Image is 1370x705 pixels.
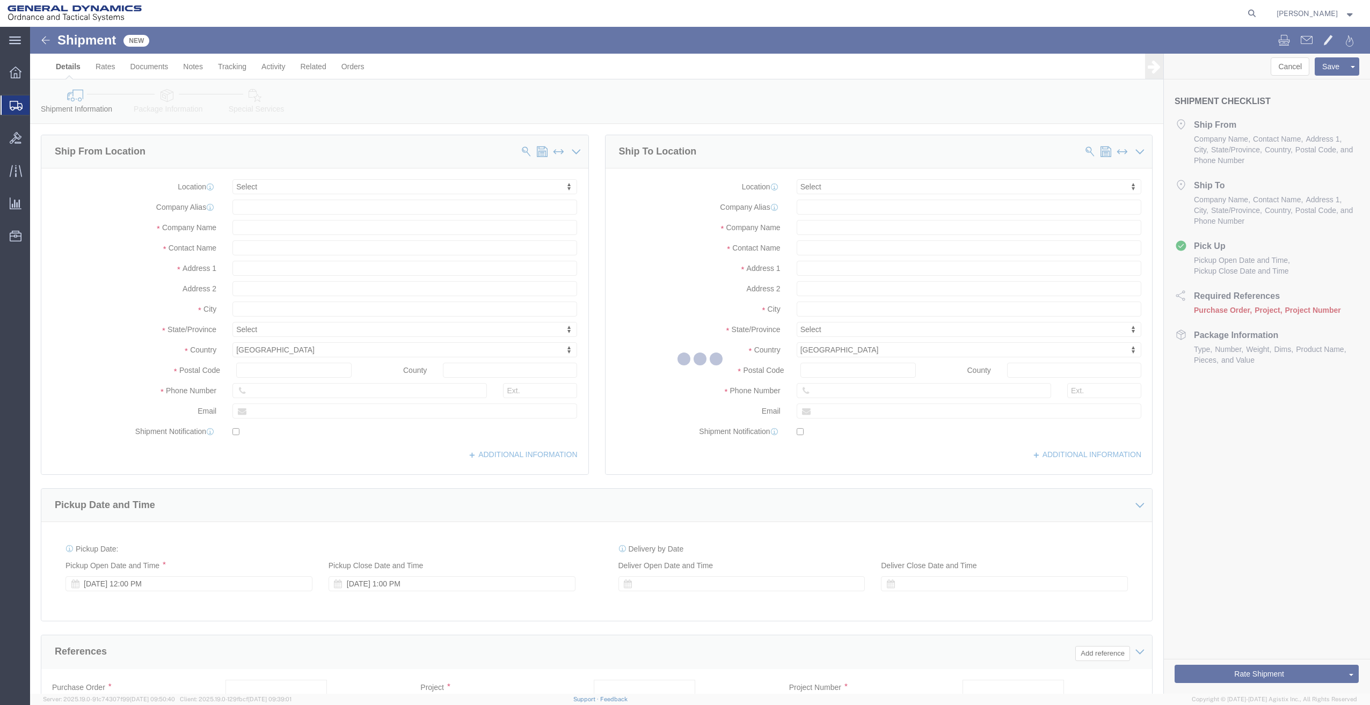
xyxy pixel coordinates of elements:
button: [PERSON_NAME] [1276,7,1356,20]
a: Feedback [600,696,628,702]
span: Copyright © [DATE]-[DATE] Agistix Inc., All Rights Reserved [1192,695,1357,704]
span: [DATE] 09:50:40 [130,696,175,702]
img: logo [8,5,142,21]
span: [DATE] 09:39:01 [248,696,292,702]
a: Support [573,696,600,702]
span: Client: 2025.19.0-129fbcf [180,696,292,702]
span: Justin Bowdich [1277,8,1338,19]
span: Server: 2025.19.0-91c74307f99 [43,696,175,702]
